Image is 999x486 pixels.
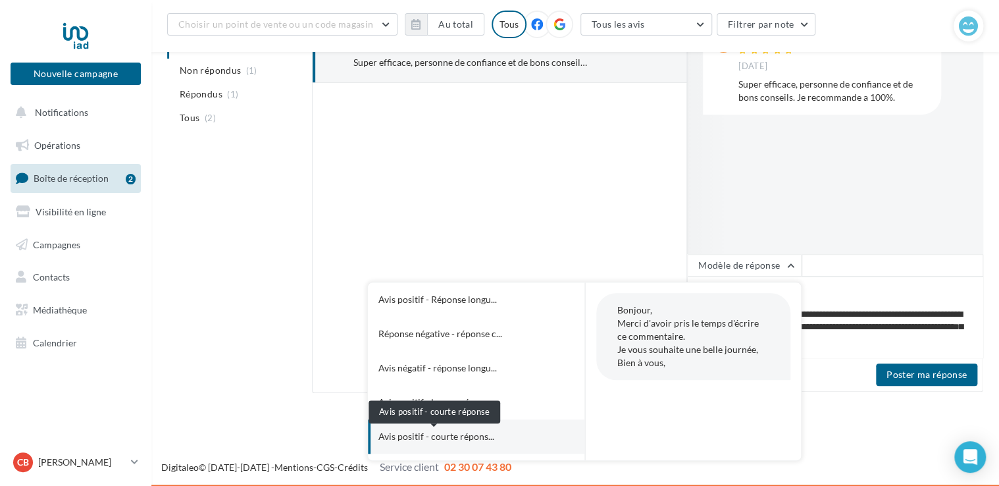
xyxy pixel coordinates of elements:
span: Avis négatif - réponse longu... [378,362,497,375]
a: Visibilité en ligne [8,198,143,226]
span: (1) [227,89,238,99]
button: Choisir un point de vente ou un code magasin [167,13,397,36]
button: Filtrer par note [717,13,816,36]
a: Contacts [8,263,143,291]
a: CGS [317,462,334,473]
button: Notifications [8,99,138,126]
button: Tous les avis [580,13,712,36]
span: 02 30 07 43 80 [444,460,511,473]
span: Réponse négative - réponse c... [378,327,502,340]
span: Avis positif - longue répons... [378,396,495,409]
span: (2) [205,113,216,123]
span: [DATE] [738,61,767,72]
div: Open Intercom Messenger [954,441,986,473]
span: Bonjour, Merci d'avoir pris le temps d'écrire ce commentaire. Je vous souhaite une belle journée,... [617,304,759,368]
button: Nouvelle campagne [11,63,141,85]
a: Boîte de réception2 [8,164,143,192]
span: CB [17,456,29,469]
span: Boîte de réception [34,173,109,184]
a: Opérations [8,132,143,159]
span: Visibilité en ligne [36,206,106,217]
a: CB [PERSON_NAME] [11,450,141,475]
span: Médiathèque [33,304,87,315]
a: Digitaleo [161,462,199,473]
button: Avis négatif - réponse longu... [368,351,548,385]
a: Médiathèque [8,296,143,324]
div: Tous [492,11,526,38]
span: Contacts [33,271,70,283]
span: Tous les avis [592,18,645,30]
button: Poster ma réponse [876,364,977,386]
a: Mentions [274,462,313,473]
span: Opérations [34,140,80,151]
button: Avis positif - Réponse longu... [368,283,548,317]
button: Avis positif - courte répons... [368,419,548,454]
span: (1) [246,65,257,76]
span: © [DATE]-[DATE] - - - [161,462,511,473]
button: Au total [427,13,484,36]
span: Avis positif - Réponse longu... [378,293,497,306]
div: 2 [126,174,136,184]
button: Au total [405,13,484,36]
button: Modèle de réponse [687,254,802,277]
span: Répondus [180,88,222,101]
span: Service client [380,460,439,473]
div: Super efficace, personne de confiance et de bons conseils. Je recommande a 100%. [738,78,931,104]
span: Notifications [35,107,88,118]
span: Calendrier [33,337,77,348]
span: Avis positif - courte répons... [378,430,494,443]
button: Avis positif - longue répons... [368,385,548,419]
span: Tous [180,111,199,124]
p: [PERSON_NAME] [38,456,126,469]
div: Avis positif - courte réponse [369,400,500,423]
div: Super efficace, personne de confiance et de bons conseils. Je recommande a 100%. [353,56,590,69]
a: Calendrier [8,329,143,357]
a: Campagnes [8,231,143,259]
a: Crédits [338,462,368,473]
span: Campagnes [33,238,80,250]
span: Non répondus [180,64,241,77]
button: Réponse négative - réponse c... [368,317,548,351]
span: Choisir un point de vente ou un code magasin [178,18,373,30]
